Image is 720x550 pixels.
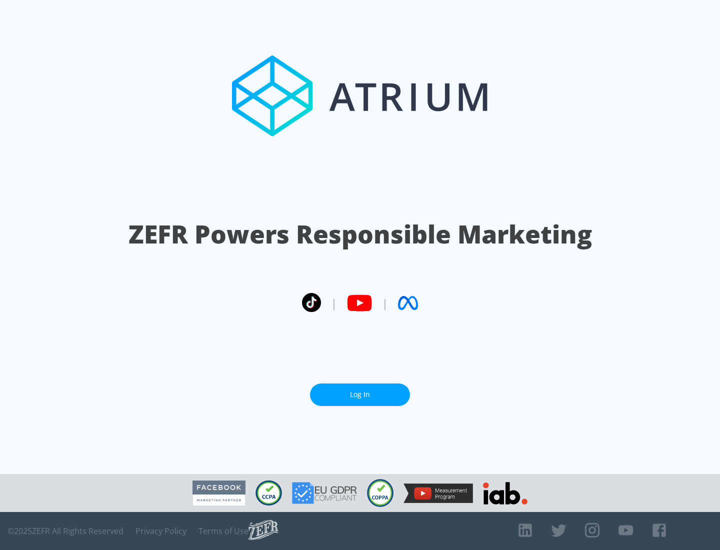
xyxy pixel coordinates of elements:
span: © 2025 ZEFR All Rights Reserved [7,526,123,536]
img: YouTube Measurement Program [403,483,473,503]
img: Facebook Marketing Partner [192,480,245,506]
a: Privacy Policy [135,526,186,536]
span: | [382,295,388,310]
span: | [331,295,337,310]
a: Terms of Use [198,526,248,536]
img: COPPA Compliant [367,479,393,507]
h1: ZEFR Powers Responsible Marketing [128,217,592,251]
img: GDPR Compliant [292,482,357,504]
a: Log In [310,383,410,406]
img: IAB [483,482,527,504]
img: CCPA Compliant [255,480,282,505]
